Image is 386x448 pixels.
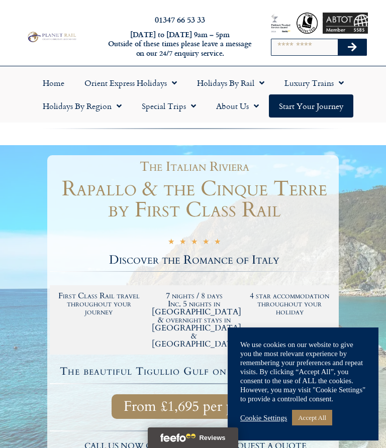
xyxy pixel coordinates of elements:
h6: [DATE] to [DATE] 9am – 5pm Outside of these times please leave a message on our 24/7 enquiry serv... [106,30,255,58]
span: From £1,695 per person [124,400,265,413]
h4: The beautiful Tigullio Gulf on the Italian Riviera [51,366,337,377]
a: Special Trips [132,94,206,118]
button: Search [338,39,367,55]
h2: 4 star accommodation throughout your holiday [247,292,332,316]
div: We use cookies on our website to give you the most relevant experience by remembering your prefer... [240,340,366,403]
a: Luxury Trains [274,71,354,94]
i: ★ [168,238,174,248]
h2: 7 nights / 8 days Inc. 5 nights in [GEOGRAPHIC_DATA] & overnight stays in [GEOGRAPHIC_DATA] & [GE... [152,292,237,348]
img: Planet Rail Train Holidays Logo [26,31,77,43]
i: ★ [203,238,209,248]
a: Holidays by Rail [187,71,274,94]
a: Cookie Settings [240,413,287,422]
a: 01347 66 53 33 [155,14,205,25]
i: ★ [191,238,198,248]
i: ★ [214,238,221,248]
a: Orient Express Holidays [74,71,187,94]
a: From £1,695 per person [112,394,277,419]
div: 5/5 [168,237,221,248]
i: ★ [179,238,186,248]
h2: Discover the Romance of Italy [50,254,339,266]
a: Start your Journey [269,94,353,118]
h2: First Class Rail travel throughout your journey [56,292,142,316]
h1: Rapallo & the Cinque Terre by First Class Rail [50,178,339,220]
a: About Us [206,94,269,118]
h1: The Italian Riviera [55,160,334,173]
a: Holidays by Region [33,94,132,118]
nav: Menu [5,71,381,118]
a: Home [33,71,74,94]
a: Accept All [292,410,332,425]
